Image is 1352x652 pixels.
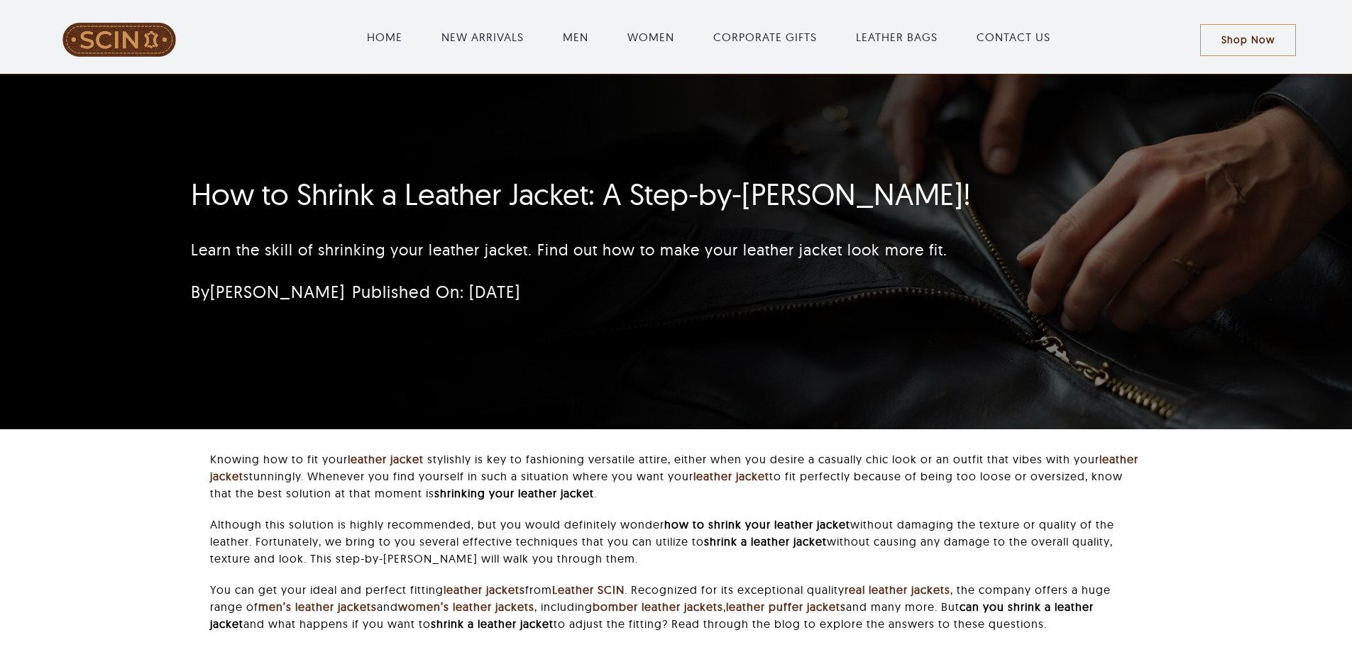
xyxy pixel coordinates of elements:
[210,516,1143,567] p: Although this solution is highly recommended, but you would definitely wonder without damaging th...
[552,582,625,597] a: Leather SCIN
[398,599,534,614] a: women’s leather jackets
[348,452,424,466] a: leather jacket
[367,28,402,45] a: HOME
[218,14,1200,60] nav: Main Menu
[713,28,817,45] a: CORPORATE GIFTS
[693,469,769,483] a: leather jacket
[434,486,594,500] strong: shrinking your leather jacket
[563,28,588,45] a: MEN
[704,534,827,548] strong: shrink a leather jacket
[191,177,992,212] h1: How to Shrink a Leather Jacket: A Step-by-[PERSON_NAME]!
[210,281,345,302] a: [PERSON_NAME]
[856,28,938,45] a: LEATHER BAGS
[845,582,950,597] a: real leather jackets
[726,599,846,614] a: leather puffer jackets
[1200,24,1296,56] a: Shop Now
[210,581,1143,632] p: You can get your ideal and perfect fitting from . Recognized for its exceptional quality , the co...
[977,28,1050,45] a: CONTACT US
[1221,34,1275,46] span: Shop Now
[627,28,674,45] a: WOMEN
[210,451,1143,502] p: Knowing how to fit your stylishly is key to fashioning versatile attire, either when you desire a...
[444,582,525,597] a: leather jackets
[191,238,992,262] p: Learn the skill of shrinking your leather jacket. Find out how to make your leather jacket look m...
[258,599,377,614] a: men’s leather jackets
[352,281,520,302] span: Published On: [DATE]
[593,599,723,614] a: bomber leather jackets
[431,617,554,631] strong: shrink a leather jacket
[441,28,524,45] a: NEW ARRIVALS
[191,281,345,302] span: By
[664,517,850,531] strong: how to shrink your leather jacket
